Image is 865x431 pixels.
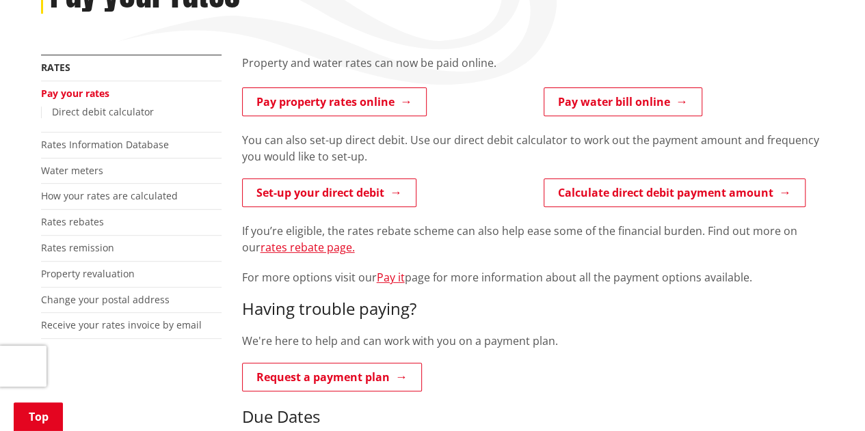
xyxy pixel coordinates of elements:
[41,164,103,177] a: Water meters
[41,87,109,100] a: Pay your rates
[41,138,169,151] a: Rates Information Database
[41,215,104,228] a: Rates rebates
[14,402,63,431] a: Top
[41,241,114,254] a: Rates remission
[544,178,806,207] a: Calculate direct debit payment amount
[242,87,427,116] a: Pay property rates online
[544,87,702,116] a: Pay water bill online
[242,407,825,427] h3: Due Dates
[41,318,202,331] a: Receive your rates invoice by email
[261,240,355,255] a: rates rebate page.
[242,132,825,165] p: You can also set-up direct debit. Use our direct debit calculator to work out the payment amount ...
[802,374,851,423] iframe: Messenger Launcher
[41,267,135,280] a: Property revaluation
[242,178,416,207] a: Set-up your direct debit
[242,55,825,87] div: Property and water rates can now be paid online.
[41,61,70,74] a: Rates
[52,105,154,118] a: Direct debit calculator
[242,269,825,286] p: For more options visit our page for more information about all the payment options available.
[242,333,825,349] p: We're here to help and can work with you on a payment plan.
[242,223,825,255] p: If you’re eligible, the rates rebate scheme can also help ease some of the financial burden. Find...
[41,189,178,202] a: How your rates are calculated
[242,363,422,391] a: Request a payment plan
[242,299,825,319] h3: Having trouble paying?
[377,270,405,285] a: Pay it
[41,293,170,306] a: Change your postal address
